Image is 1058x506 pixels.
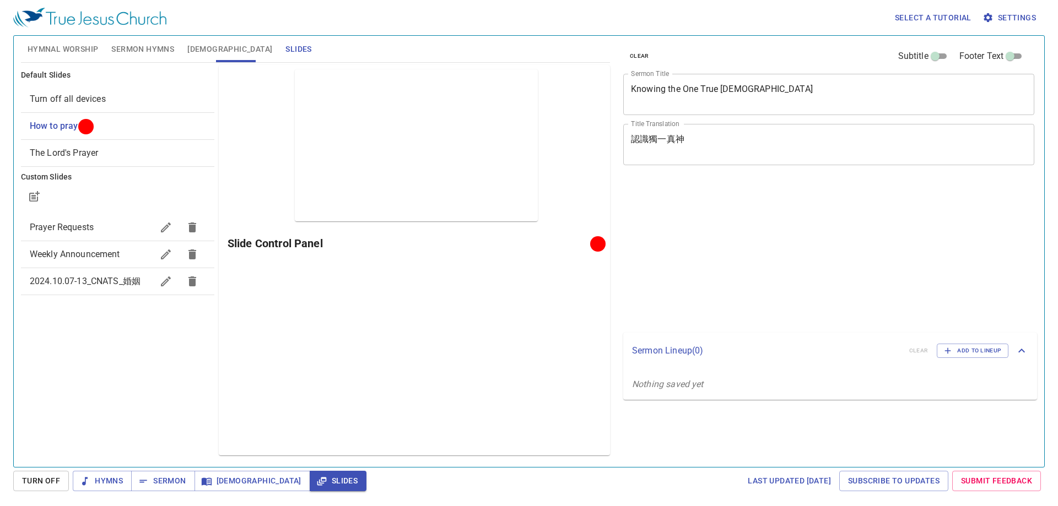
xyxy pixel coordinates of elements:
span: clear [630,51,649,61]
span: Prayer Requests [30,222,94,232]
span: Submit Feedback [961,474,1032,488]
span: Hymns [82,474,123,488]
span: Slides [319,474,358,488]
span: [object Object] [30,94,106,104]
div: Weekly Announcement [21,241,214,268]
span: [DEMOGRAPHIC_DATA] [187,42,272,56]
span: Weekly Announcement [30,249,120,259]
iframe: from-child [619,177,953,329]
button: Hymns [73,471,132,491]
div: Sermon Lineup(0)clearAdd to Lineup [623,333,1037,369]
button: Add to Lineup [937,344,1008,358]
button: Select a tutorial [890,8,976,28]
button: clear [623,50,656,63]
a: Subscribe to Updates [839,471,948,491]
div: Turn off all devices [21,86,214,112]
span: 2024.10.07-13_CNATS_婚姻 [30,276,141,286]
h6: Custom Slides [21,171,214,183]
span: [object Object] [30,121,78,131]
div: The Lord's Prayer [21,140,214,166]
span: Footer Text [959,50,1004,63]
span: Add to Lineup [944,346,1001,356]
button: Sermon [131,471,195,491]
span: Subtitle [898,50,929,63]
span: Turn Off [22,474,60,488]
button: Turn Off [13,471,69,491]
span: [object Object] [30,148,99,158]
textarea: Knowing the One True [DEMOGRAPHIC_DATA] [631,84,1027,105]
a: Submit Feedback [952,471,1041,491]
a: Last updated [DATE] [743,471,835,491]
p: Sermon Lineup ( 0 ) [632,344,900,357]
button: Slides [310,471,366,491]
button: [DEMOGRAPHIC_DATA] [195,471,310,491]
span: Sermon [140,474,186,488]
span: [DEMOGRAPHIC_DATA] [203,474,301,488]
h6: Default Slides [21,69,214,81]
span: Select a tutorial [895,11,971,25]
button: Settings [980,8,1040,28]
span: Subscribe to Updates [848,474,940,488]
textarea: 認識獨一真神 [631,134,1027,155]
span: Settings [985,11,1036,25]
div: Prayer Requests [21,214,214,241]
h6: Slide Control Panel [228,235,594,252]
span: Last updated [DATE] [748,474,831,488]
i: Nothing saved yet [632,379,704,389]
span: Sermon Hymns [111,42,174,56]
div: 2024.10.07-13_CNATS_婚姻 [21,268,214,295]
span: Hymnal Worship [28,42,99,56]
span: Slides [285,42,311,56]
img: True Jesus Church [13,8,166,28]
div: How to pray [21,113,214,139]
